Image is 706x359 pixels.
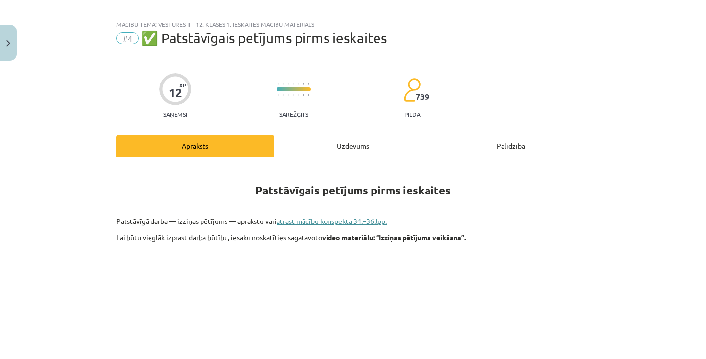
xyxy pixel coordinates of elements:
img: icon-short-line-57e1e144782c952c97e751825c79c345078a6d821885a25fce030b3d8c18986b.svg [283,94,284,96]
div: Apraksts [116,135,274,157]
img: icon-short-line-57e1e144782c952c97e751825c79c345078a6d821885a25fce030b3d8c18986b.svg [308,94,309,96]
span: XP [179,83,186,88]
img: icon-close-lesson-0947bae3869378f0d4975bcd49f059093ad1ed9edebbc8119c70593378902aed.svg [6,40,10,47]
img: icon-short-line-57e1e144782c952c97e751825c79c345078a6d821885a25fce030b3d8c18986b.svg [293,94,294,96]
div: Palīdzība [432,135,590,157]
a: atrast mācību konspekta 34.–36.lpp. [277,217,387,225]
img: icon-short-line-57e1e144782c952c97e751825c79c345078a6d821885a25fce030b3d8c18986b.svg [303,94,304,96]
strong: Patstāvīgais petījums pirms ieskaites [255,183,451,197]
p: Patstāvīgā darba — izziņas pētījums — aprakstu vari [116,216,590,226]
p: Saņemsi [159,111,191,118]
p: Sarežģīts [279,111,308,118]
img: students-c634bb4e5e11cddfef0936a35e636f08e4e9abd3cc4e673bd6f9a4125e45ecb1.svg [403,78,421,102]
span: #4 [116,32,139,44]
img: icon-short-line-57e1e144782c952c97e751825c79c345078a6d821885a25fce030b3d8c18986b.svg [283,83,284,85]
div: Mācību tēma: Vēstures ii - 12. klases 1. ieskaites mācību materiāls [116,21,590,28]
img: icon-short-line-57e1e144782c952c97e751825c79c345078a6d821885a25fce030b3d8c18986b.svg [298,83,299,85]
strong: video materiālu: “Izziņas pētījuma veikšana”. [322,233,466,242]
img: icon-short-line-57e1e144782c952c97e751825c79c345078a6d821885a25fce030b3d8c18986b.svg [298,94,299,96]
p: Lai būtu vieglāk izprast darba būtību, iesaku noskatīties sagatavoto [116,232,590,243]
div: 12 [169,86,182,100]
div: Uzdevums [274,135,432,157]
img: icon-short-line-57e1e144782c952c97e751825c79c345078a6d821885a25fce030b3d8c18986b.svg [288,94,289,96]
span: ✅ Patstāvīgais petījums pirms ieskaites [141,30,387,46]
img: icon-short-line-57e1e144782c952c97e751825c79c345078a6d821885a25fce030b3d8c18986b.svg [303,83,304,85]
img: icon-short-line-57e1e144782c952c97e751825c79c345078a6d821885a25fce030b3d8c18986b.svg [278,94,279,96]
img: icon-short-line-57e1e144782c952c97e751825c79c345078a6d821885a25fce030b3d8c18986b.svg [288,83,289,85]
img: icon-short-line-57e1e144782c952c97e751825c79c345078a6d821885a25fce030b3d8c18986b.svg [293,83,294,85]
img: icon-short-line-57e1e144782c952c97e751825c79c345078a6d821885a25fce030b3d8c18986b.svg [278,83,279,85]
p: pilda [404,111,420,118]
span: 739 [416,92,429,101]
img: icon-short-line-57e1e144782c952c97e751825c79c345078a6d821885a25fce030b3d8c18986b.svg [308,83,309,85]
